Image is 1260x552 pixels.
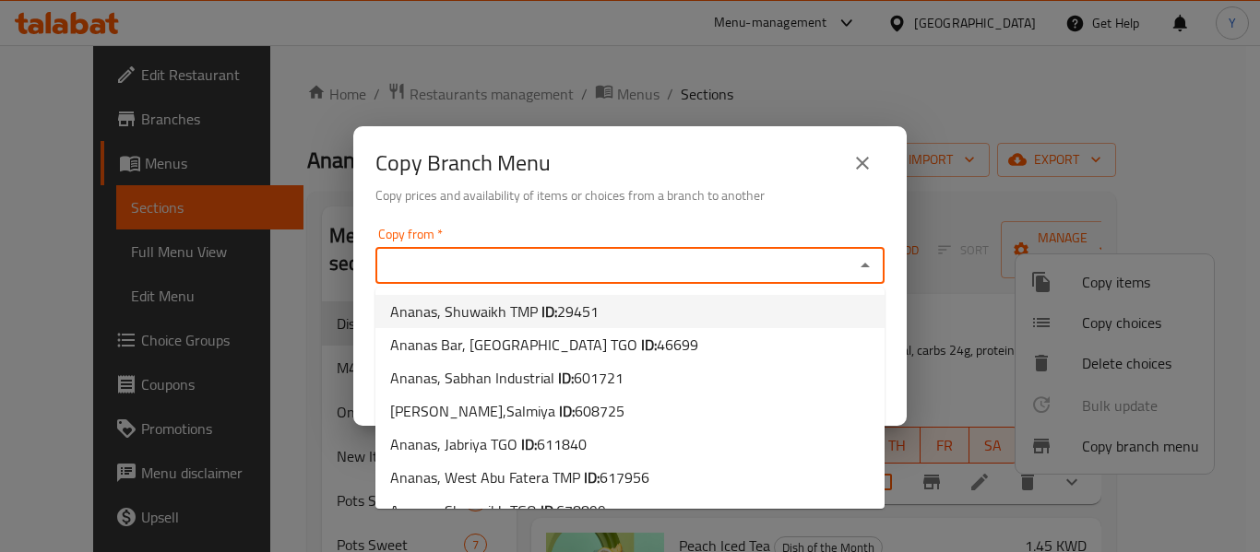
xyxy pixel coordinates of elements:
span: 678899 [556,497,606,524]
b: ID: [521,430,537,458]
span: Ananas, West Abu Fatera TMP [390,466,649,488]
button: close [840,141,885,185]
span: Ananas, Shuwaikh TMP [390,300,599,323]
span: 46699 [657,331,698,358]
span: 608725 [575,397,624,425]
span: 601721 [574,364,624,392]
b: ID: [559,397,575,425]
button: Close [852,253,878,278]
span: [PERSON_NAME],Salmiya [390,400,624,422]
span: 617956 [600,464,649,491]
span: 611840 [537,430,587,458]
span: Ananas, Sabhan Industrial [390,367,624,389]
span: Ananas, Jabriya TGO [390,433,587,455]
b: ID: [584,464,600,491]
span: Ananas Bar, [GEOGRAPHIC_DATA] TGO [390,334,698,356]
b: ID: [641,331,657,358]
h6: Copy prices and availability of items or choices from a branch to another [375,185,885,206]
b: ID: [541,497,556,524]
span: Ananas, Shuwaikh TGO [390,499,606,522]
b: ID: [558,364,574,392]
b: ID: [541,298,557,325]
h2: Copy Branch Menu [375,148,551,178]
span: 29451 [557,298,599,325]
